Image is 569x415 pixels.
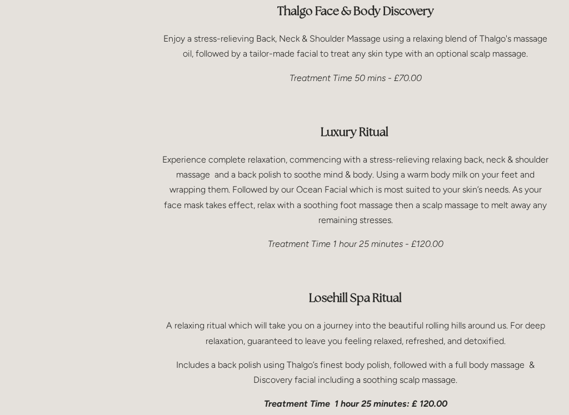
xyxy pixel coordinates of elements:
[290,73,422,83] em: Treatment Time 50 mins - £70.00
[161,152,550,227] p: Experience complete relaxation, commencing with a stress-relieving relaxing back, neck & shoulder...
[268,239,443,249] em: Treatment Time 1 hour 25 minutes - £120.00
[161,31,550,61] p: Enjoy a stress-relieving Back, Neck & Shoulder Massage using a relaxing blend of Thalgo's massage...
[161,357,550,387] p: Includes a back polish using Thalgo’s finest body polish, followed with a full body massage & Dis...
[264,398,447,409] em: Treatment Time 1 hour 25 minutes: £ 120.00
[321,124,388,139] strong: Luxury Ritual
[309,290,402,305] strong: Losehill Spa Ritual
[161,318,550,348] p: A relaxing ritual which will take you on a journey into the beautiful rolling hills around us. Fo...
[277,3,434,18] strong: Thalgo Face & Body Discovery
